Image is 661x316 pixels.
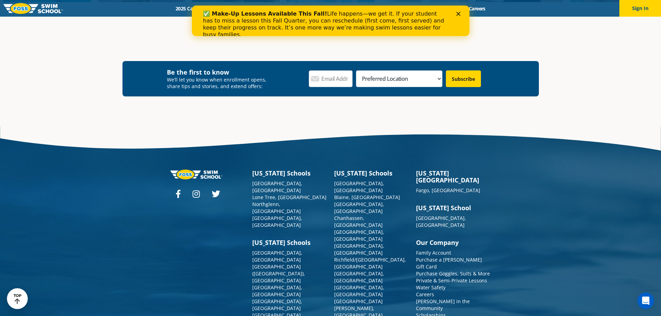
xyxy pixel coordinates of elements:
[334,215,383,228] a: Chanhassen, [GEOGRAPHIC_DATA]
[252,215,302,228] a: [GEOGRAPHIC_DATA], [GEOGRAPHIC_DATA]
[334,270,384,284] a: [GEOGRAPHIC_DATA], [GEOGRAPHIC_DATA]
[213,5,242,12] a: Schools
[416,270,490,277] a: Purchase Goggles, Suits & More
[637,292,654,309] iframe: Intercom live chat
[309,70,353,87] input: Email Address
[416,204,491,211] h3: [US_STATE] School
[170,170,222,179] img: Foss-logo-horizontal-white.svg
[252,201,301,214] a: Northglenn, [GEOGRAPHIC_DATA]
[334,242,384,256] a: [GEOGRAPHIC_DATA], [GEOGRAPHIC_DATA]
[252,263,305,284] a: [GEOGRAPHIC_DATA] ([GEOGRAPHIC_DATA]), [GEOGRAPHIC_DATA]
[264,6,271,10] div: Close
[416,284,446,291] a: Water Safety
[416,291,434,298] a: Careers
[334,180,384,194] a: [GEOGRAPHIC_DATA], [GEOGRAPHIC_DATA]
[303,5,367,12] a: About [PERSON_NAME]
[11,5,135,11] b: ✅ Make-Up Lessons Available This Fall!
[416,170,491,183] h3: [US_STATE][GEOGRAPHIC_DATA]
[416,249,451,256] a: Family Account
[167,76,271,89] p: We’ll let you know when enrollment opens, share tips and stories, and extend offers:
[416,187,480,194] a: Fargo, [GEOGRAPHIC_DATA]
[441,5,463,12] a: Blog
[252,249,302,263] a: [GEOGRAPHIC_DATA], [GEOGRAPHIC_DATA]
[192,6,469,36] iframe: Intercom live chat banner
[416,298,470,311] a: [PERSON_NAME] in the Community
[334,170,409,177] h3: [US_STATE] Schools
[242,5,303,12] a: Swim Path® Program
[252,239,327,246] h3: [US_STATE] Schools
[334,229,384,242] a: [GEOGRAPHIC_DATA], [GEOGRAPHIC_DATA]
[252,194,327,200] a: Lone Tree, [GEOGRAPHIC_DATA]
[252,170,327,177] h3: [US_STATE] Schools
[416,239,491,246] h3: Our Company
[252,298,302,311] a: [GEOGRAPHIC_DATA], [GEOGRAPHIC_DATA]
[252,180,302,194] a: [GEOGRAPHIC_DATA], [GEOGRAPHIC_DATA]
[3,3,63,14] img: FOSS Swim School Logo
[463,5,491,12] a: Careers
[11,5,255,33] div: Life happens—we get it. If your student has to miss a lesson this Fall Quarter, you can reschedul...
[334,201,384,214] a: [GEOGRAPHIC_DATA], [GEOGRAPHIC_DATA]
[416,256,482,270] a: Purchase a [PERSON_NAME] Gift Card
[334,256,406,270] a: Richfield/[GEOGRAPHIC_DATA], [GEOGRAPHIC_DATA]
[14,293,22,304] div: TOP
[252,284,302,298] a: [GEOGRAPHIC_DATA], [GEOGRAPHIC_DATA]
[416,277,487,284] a: Private & Semi-Private Lessons
[416,215,466,228] a: [GEOGRAPHIC_DATA], [GEOGRAPHIC_DATA]
[367,5,441,12] a: Swim Like [PERSON_NAME]
[334,194,400,200] a: Blaine, [GEOGRAPHIC_DATA]
[170,5,213,12] a: 2025 Calendar
[446,70,481,87] input: Subscribe
[334,284,384,298] a: [GEOGRAPHIC_DATA], [GEOGRAPHIC_DATA]
[167,68,271,76] h4: Be the first to know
